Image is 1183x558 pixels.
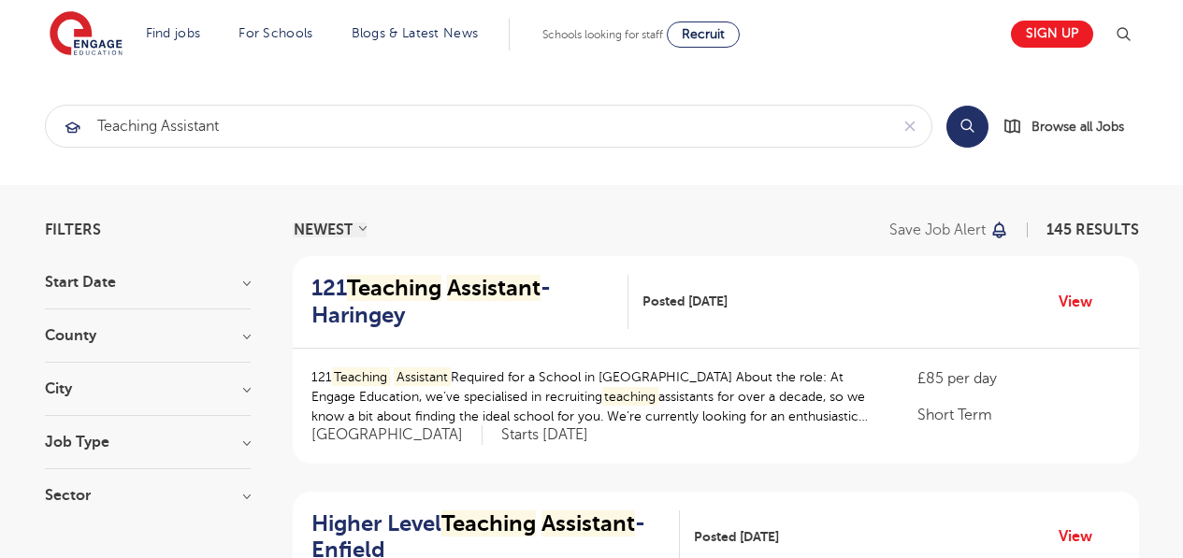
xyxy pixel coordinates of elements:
mark: Teaching [441,510,536,537]
mark: Teaching [332,367,391,387]
button: Search [946,106,988,148]
a: 121Teaching Assistant- Haringey [311,275,629,329]
span: Recruit [682,27,725,41]
p: Save job alert [889,222,986,237]
mark: Assistant [541,510,635,537]
span: Browse all Jobs [1032,116,1124,137]
div: Submit [45,105,932,148]
mark: Teaching [347,275,441,301]
h3: Job Type [45,435,251,450]
a: Recruit [667,21,740,48]
span: Posted [DATE] [642,292,728,311]
span: Schools looking for staff [542,28,663,41]
span: Filters [45,222,101,237]
a: Find jobs [146,26,201,40]
h2: 121 - Haringey [311,275,614,329]
h3: Sector [45,488,251,503]
a: View [1059,290,1106,314]
h3: City [45,381,251,396]
a: View [1059,524,1106,549]
input: Submit [46,106,888,147]
img: Engage Education [50,11,123,58]
a: Blogs & Latest News [352,26,479,40]
span: Posted [DATE] [694,527,779,547]
h3: Start Date [45,275,251,290]
mark: teaching [602,387,659,407]
span: 145 RESULTS [1046,222,1139,238]
p: Starts [DATE] [501,425,588,445]
span: [GEOGRAPHIC_DATA] [311,425,483,445]
button: Clear [888,106,931,147]
a: Browse all Jobs [1003,116,1139,137]
h3: County [45,328,251,343]
mark: Assistant [394,367,451,387]
p: Short Term [917,404,1119,426]
a: For Schools [238,26,312,40]
mark: Assistant [447,275,541,301]
p: £85 per day [917,367,1119,390]
button: Save job alert [889,222,1010,237]
p: 121 Required for a School in [GEOGRAPHIC_DATA] About the role: At Engage Education, we’ve special... [311,367,881,426]
a: Sign up [1011,21,1093,48]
